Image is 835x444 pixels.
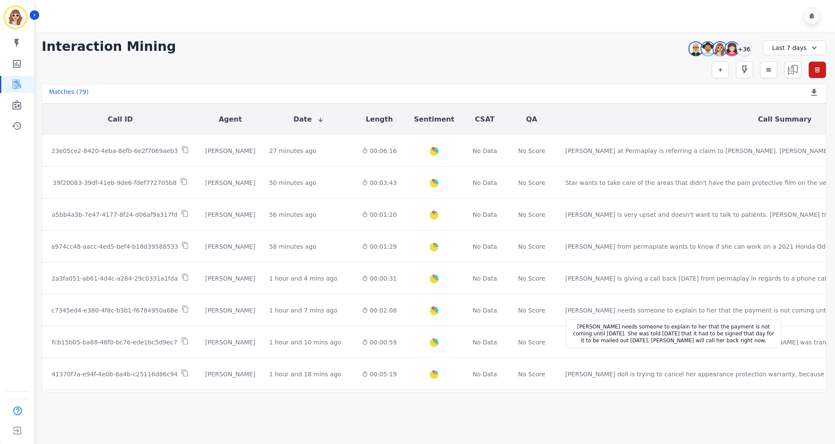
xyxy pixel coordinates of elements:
div: No Data [471,306,498,315]
p: fcb15b05-ba88-48f0-bc76-ede1bc5d9ec7 [52,338,178,347]
button: CSAT [475,114,495,125]
div: No Score [518,147,545,155]
div: 00:01:20 [362,210,397,219]
div: [PERSON_NAME] [205,370,255,378]
div: 00:05:19 [362,370,397,378]
div: +36 [737,41,751,56]
div: [PERSON_NAME] [205,178,255,187]
div: 50 minutes ago [269,178,316,187]
div: 1 hour and 18 mins ago [269,370,341,378]
div: 00:02:08 [362,306,397,315]
div: No Score [518,210,545,219]
div: [PERSON_NAME] needs someone to explain to her that the payment is not coming until [DATE]. She wa... [571,323,776,344]
div: 56 minutes ago [269,210,316,219]
div: No Data [471,242,498,251]
div: No Score [518,370,545,378]
div: 1 hour and 7 mins ago [269,306,337,315]
div: No Data [471,178,498,187]
div: 1 hour and 4 mins ago [269,274,337,283]
div: No Score [518,338,545,347]
div: No Score [518,274,545,283]
div: 58 minutes ago [269,242,316,251]
div: No Score [518,242,545,251]
div: No Data [471,370,498,378]
div: 27 minutes ago [269,147,316,155]
div: Matches ( 79 ) [49,88,89,100]
div: Last 7 days [763,41,826,55]
div: 00:00:31 [362,274,397,283]
button: Agent [219,114,242,125]
div: [PERSON_NAME] [205,210,255,219]
div: No Score [518,178,545,187]
p: c7345ed4-e380-4f8c-b3b1-f6784950a68e [51,306,178,315]
div: 00:03:43 [362,178,397,187]
button: Sentiment [414,114,454,125]
div: [PERSON_NAME] [205,306,255,315]
p: a974cc48-aacc-4ed5-bef4-b18d39588533 [51,242,178,251]
div: No Score [518,306,545,315]
button: Date [293,114,324,125]
div: 00:01:29 [362,242,397,251]
div: No Data [471,338,498,347]
p: 23e05ce2-8420-4eba-8efb-6e2f7069aeb3 [51,147,178,155]
div: [PERSON_NAME] [205,338,255,347]
div: 1 hour and 10 mins ago [269,338,341,347]
button: Call ID [108,114,133,125]
button: Call Summary [758,114,811,125]
div: No Data [471,147,498,155]
button: Length [366,114,393,125]
img: Bordered avatar [5,7,26,28]
div: [PERSON_NAME] [205,274,255,283]
p: 2a3fa051-ab61-4d4c-a284-29c0331a1fda [52,274,178,283]
button: QA [526,114,537,125]
div: [PERSON_NAME] [205,242,255,251]
p: 39f20083-39df-41eb-9de6-fdef772705b8 [53,178,177,187]
h1: Interaction Mining [42,39,176,54]
p: 41370f7a-e94f-4e0b-8a4b-c25116d86c94 [52,370,178,378]
div: [PERSON_NAME] [205,147,255,155]
div: 00:00:59 [362,338,397,347]
div: 00:06:16 [362,147,397,155]
p: a5bb4a3b-7e47-4177-8f24-d06af9a317fd [52,210,178,219]
div: No Data [471,274,498,283]
div: No Data [471,210,498,219]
